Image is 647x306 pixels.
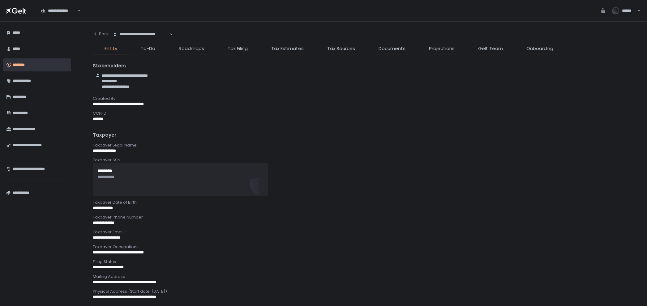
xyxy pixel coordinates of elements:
[109,28,173,41] div: Search for option
[93,200,638,205] div: Taxpayer Date of Birth
[478,45,503,52] span: Gelt Team
[228,45,248,52] span: Tax Filing
[93,62,638,70] div: Stakeholders
[37,4,80,17] div: Search for option
[93,229,638,235] div: Taxpayer Email
[179,45,204,52] span: Roadmaps
[93,28,109,40] button: Back
[93,142,638,148] div: Taxpayer Legal Name
[429,45,455,52] span: Projections
[93,244,638,250] div: Taxpayer Occupations
[93,96,638,101] div: Created By
[93,289,638,294] div: Physical Address (Start date: [DATE])
[526,45,554,52] span: Onboarding
[93,111,638,116] div: CCH ID
[93,259,638,265] div: Filing Status
[379,45,405,52] span: Documents
[93,274,638,279] div: Mailing Address
[141,45,155,52] span: To-Do
[93,31,109,37] div: Back
[93,132,638,139] div: Taxpayer
[93,215,638,220] div: Taxpayer Phone Number
[76,8,77,14] input: Search for option
[327,45,355,52] span: Tax Sources
[105,45,117,52] span: Entity
[93,157,638,163] div: Taxpayer SSN
[271,45,304,52] span: Tax Estimates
